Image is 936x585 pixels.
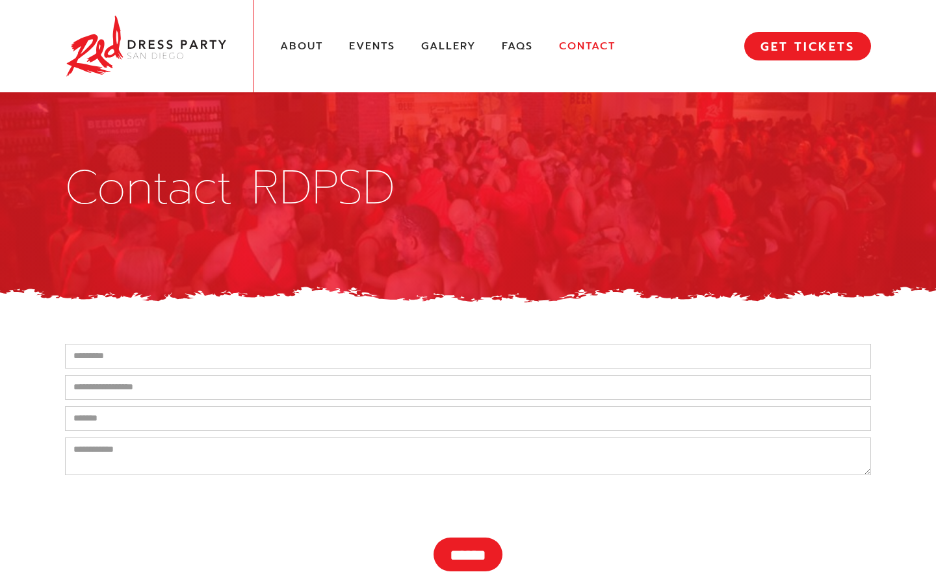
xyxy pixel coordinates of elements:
a: FAQs [502,40,533,53]
a: Contact [559,40,616,53]
iframe: reCAPTCHA [65,482,263,532]
a: About [280,40,323,53]
form: Contact Form New [65,344,871,571]
img: Red Dress Party San Diego [65,13,227,79]
a: Gallery [421,40,476,53]
a: GET TICKETS [744,32,871,60]
a: Events [349,40,395,53]
h1: Contact RDPSD [65,164,871,211]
